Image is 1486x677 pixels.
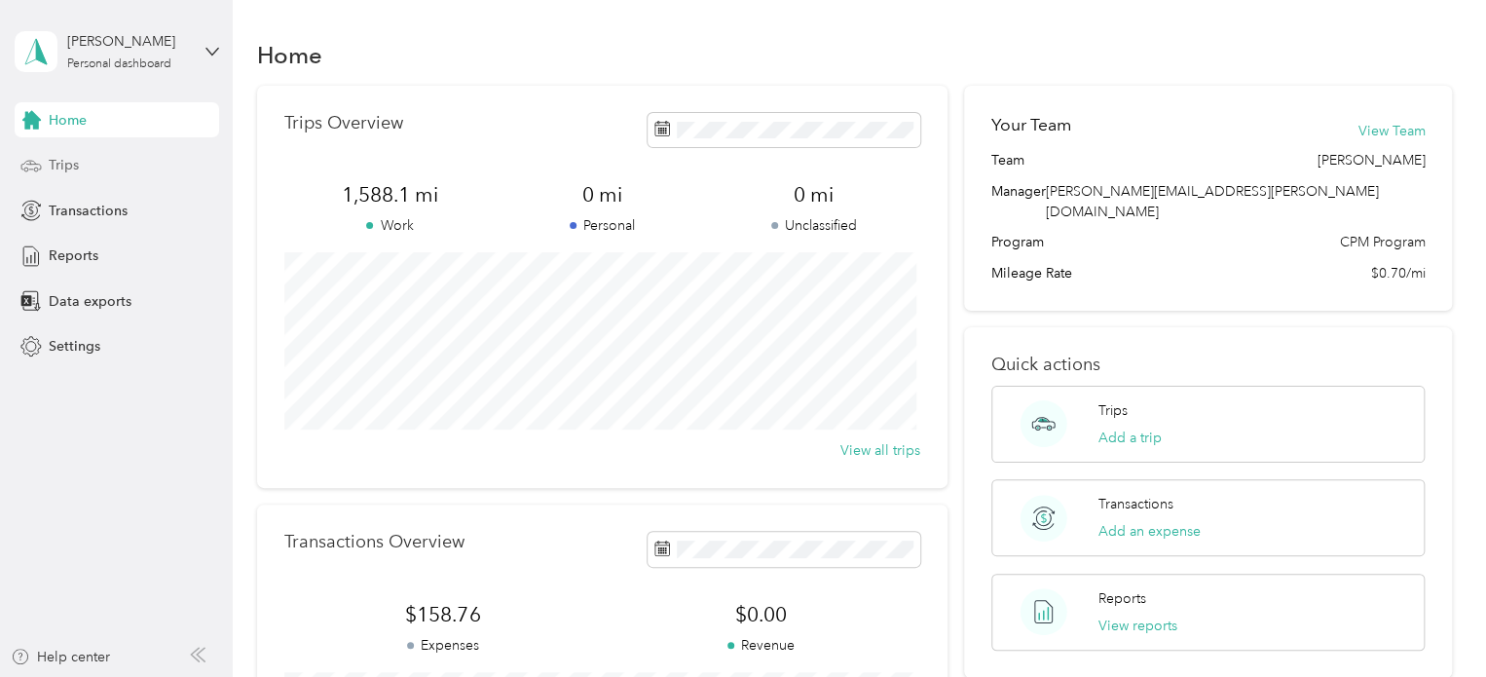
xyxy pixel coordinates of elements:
p: Transactions [1098,494,1173,514]
iframe: Everlance-gr Chat Button Frame [1377,568,1486,677]
span: [PERSON_NAME] [1317,150,1425,170]
div: [PERSON_NAME] [67,31,189,52]
span: 0 mi [496,181,708,208]
span: $0.70/mi [1370,263,1425,283]
span: Trips [49,155,79,175]
span: 1,588.1 mi [284,181,497,208]
span: CPM Program [1339,232,1425,252]
p: Personal [496,215,708,236]
span: Data exports [49,291,131,312]
p: Revenue [602,635,919,656]
p: Reports [1098,588,1146,609]
h2: Your Team [991,113,1071,137]
button: View all trips [840,440,920,461]
span: Mileage Rate [991,263,1072,283]
span: [PERSON_NAME][EMAIL_ADDRESS][PERSON_NAME][DOMAIN_NAME] [1046,183,1379,220]
button: View Team [1357,121,1425,141]
p: Work [284,215,497,236]
p: Transactions Overview [284,532,464,552]
span: Home [49,110,87,131]
span: Program [991,232,1044,252]
p: Expenses [284,635,602,656]
span: $0.00 [602,601,919,628]
span: Manager [991,181,1046,222]
p: Unclassified [708,215,920,236]
button: View reports [1098,616,1177,636]
span: Settings [49,336,100,357]
span: $158.76 [284,601,602,628]
span: Transactions [49,201,128,221]
button: Add an expense [1098,521,1201,542]
button: Add a trip [1098,428,1162,448]
p: Quick actions [991,355,1425,375]
span: 0 mi [708,181,920,208]
span: Reports [49,245,98,266]
p: Trips Overview [284,113,403,133]
div: Personal dashboard [67,58,171,70]
h1: Home [257,45,322,65]
span: Team [991,150,1024,170]
button: Help center [11,647,110,667]
p: Trips [1098,400,1128,421]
